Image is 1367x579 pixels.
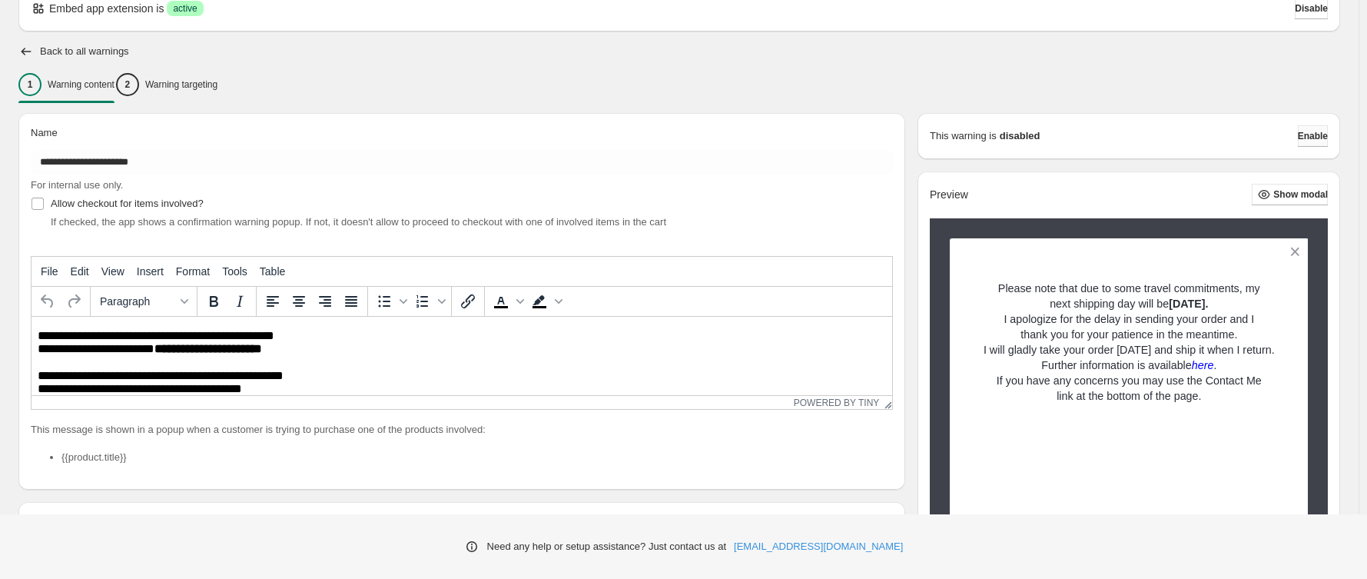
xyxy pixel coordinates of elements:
[371,288,410,314] div: Bullet list
[145,78,217,91] p: Warning targeting
[31,422,893,438] p: This message is shown in a popup when a customer is trying to purchase one of the products involved:
[526,288,565,314] div: Background color
[312,288,338,314] button: Align right
[338,288,364,314] button: Justify
[984,281,1275,311] p: Please note that due to some travel commitments, my next shipping day will be
[984,311,1275,342] p: I apologize for the delay in sending your order and I thank you for your patience in the meantime.
[1000,128,1040,144] strong: disabled
[32,317,892,395] iframe: Rich Text Area
[984,358,1275,373] p: Further information is available .
[51,198,204,209] span: Allow checkout for items involved?
[51,216,666,228] span: If checked, the app shows a confirmation warning popup. If not, it doesn't allow to proceed to ch...
[100,295,175,308] span: Paragraph
[1295,2,1328,15] span: Disable
[734,539,903,554] a: [EMAIL_ADDRESS][DOMAIN_NAME]
[40,45,129,58] h2: Back to all warnings
[286,288,312,314] button: Align center
[260,288,286,314] button: Align left
[1252,184,1328,205] button: Show modal
[1192,359,1214,371] a: here
[1298,125,1328,147] button: Enable
[116,73,139,96] div: 2
[222,265,247,278] span: Tools
[41,265,58,278] span: File
[930,128,997,144] p: This warning is
[1169,298,1208,310] strong: [DATE].
[1298,130,1328,142] span: Enable
[410,288,448,314] div: Numbered list
[227,288,253,314] button: Italic
[176,265,210,278] span: Format
[984,373,1275,404] p: If you have any concerns you may use the Contact Me link at the bottom of the page.
[18,73,41,96] div: 1
[794,398,880,408] a: Powered by Tiny
[173,2,197,15] span: active
[137,265,164,278] span: Insert
[201,288,227,314] button: Bold
[18,68,114,101] button: 1Warning content
[49,1,164,16] p: Embed app extension is
[94,288,194,314] button: Formats
[101,265,124,278] span: View
[35,288,61,314] button: Undo
[1273,188,1328,201] span: Show modal
[48,78,114,91] p: Warning content
[71,265,89,278] span: Edit
[930,188,968,201] h2: Preview
[61,450,893,465] li: {{product.title}}
[61,288,87,314] button: Redo
[455,288,481,314] button: Insert/edit link
[260,265,285,278] span: Table
[31,127,58,138] span: Name
[488,288,526,314] div: Text color
[31,179,123,191] span: For internal use only.
[984,342,1275,358] p: I will gladly take your order [DATE] and ship it when I return.
[116,68,217,101] button: 2Warning targeting
[879,396,892,409] div: Resize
